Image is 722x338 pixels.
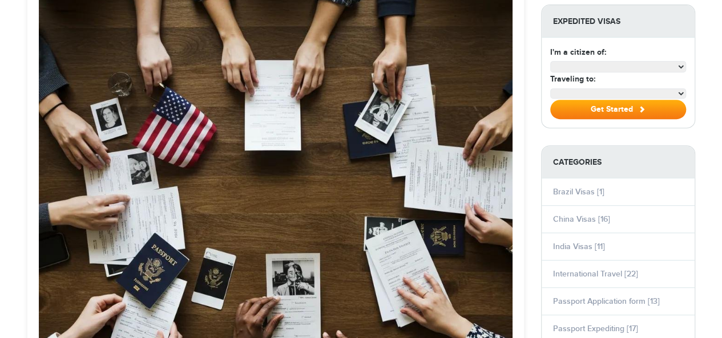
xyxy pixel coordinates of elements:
[542,5,695,38] strong: Expedited Visas
[550,100,686,119] button: Get Started
[550,73,595,85] label: Traveling to:
[553,324,638,333] a: Passport Expediting [17]
[553,269,638,279] a: International Travel [22]
[542,146,695,178] strong: Categories
[553,187,604,197] a: Brazil Visas [1]
[553,214,610,224] a: China Visas [16]
[553,242,605,251] a: India Visas [11]
[550,46,606,58] label: I'm a citizen of:
[553,296,660,306] a: Passport Application form [13]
